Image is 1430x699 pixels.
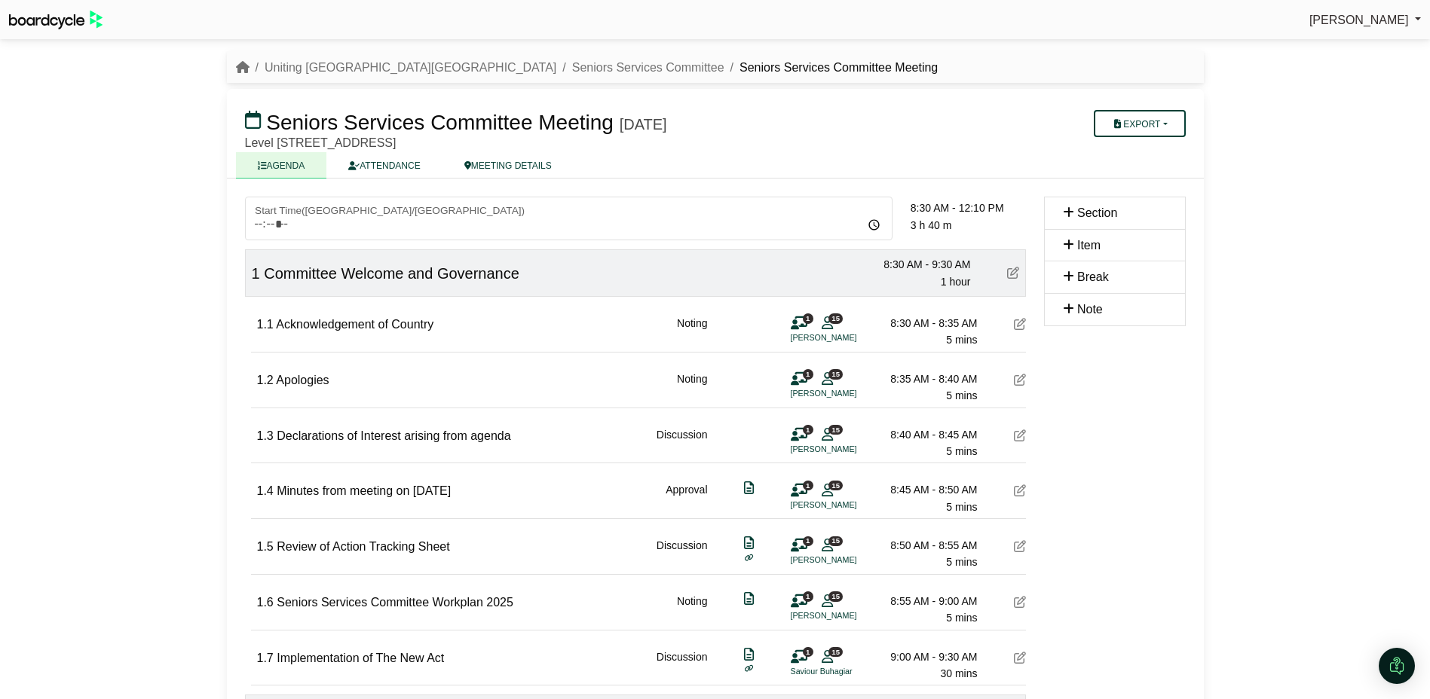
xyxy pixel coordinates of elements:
div: 9:00 AM - 9:30 AM [872,649,978,665]
div: 8:30 AM - 9:30 AM [865,256,971,273]
a: AGENDA [236,152,327,179]
span: 1.1 [257,318,274,331]
li: [PERSON_NAME] [791,443,904,456]
span: 1.5 [257,540,274,553]
span: 1 hour [941,276,971,288]
span: 1.6 [257,596,274,609]
div: 8:45 AM - 8:50 AM [872,481,978,498]
span: 5 mins [946,445,977,457]
span: 5 mins [946,501,977,513]
div: 8:50 AM - 8:55 AM [872,537,978,554]
li: [PERSON_NAME] [791,554,904,566]
li: Seniors Services Committee Meeting [724,58,939,78]
span: Level [STREET_ADDRESS] [245,136,397,149]
div: Noting [677,371,707,404]
div: Discussion [657,649,708,682]
span: 1 [803,591,813,601]
div: 8:30 AM - 12:10 PM [911,200,1026,216]
span: Break [1077,270,1109,283]
span: 15 [828,591,843,601]
span: 1 [803,536,813,546]
div: [DATE] [620,115,667,133]
a: Uniting [GEOGRAPHIC_DATA][GEOGRAPHIC_DATA] [265,61,556,74]
span: Seniors Services Committee Meeting [266,111,614,134]
li: Saviour Buhagiar [791,665,904,678]
span: 15 [828,369,843,379]
span: 1 [252,265,260,282]
span: 30 mins [940,667,977,679]
span: 1.7 [257,652,274,664]
a: ATTENDANCE [326,152,442,179]
span: 1 [803,425,813,435]
span: 5 mins [946,334,977,346]
a: Seniors Services Committee [572,61,724,74]
span: 5 mins [946,389,977,401]
img: BoardcycleBlackGreen-aaafeed430059cb809a45853b8cf6d952af9d84e6e89e1f1685b34bfd5cb7d64.svg [9,11,103,29]
div: Discussion [657,537,708,571]
li: [PERSON_NAME] [791,499,904,511]
span: Review of Action Tracking Sheet [277,540,449,553]
span: 15 [828,425,843,435]
span: 1.4 [257,484,274,497]
button: Export [1094,110,1185,137]
span: Section [1077,206,1117,219]
div: Noting [677,593,707,627]
div: Open Intercom Messenger [1379,648,1415,684]
span: 15 [828,481,843,490]
div: Noting [677,315,707,349]
a: MEETING DETAILS [442,152,574,179]
span: Declarations of Interest arising from agenda [277,429,510,442]
span: [PERSON_NAME] [1309,14,1409,26]
span: 15 [828,313,843,323]
li: [PERSON_NAME] [791,387,904,400]
li: [PERSON_NAME] [791,609,904,622]
div: Approval [666,481,707,515]
span: Committee Welcome and Governance [264,265,519,282]
span: Acknowledgement of Country [276,318,433,331]
div: 8:55 AM - 9:00 AM [872,593,978,609]
span: 1 [803,481,813,490]
span: 1 [803,369,813,379]
div: Discussion [657,426,708,460]
span: 1.3 [257,429,274,442]
span: 3 h 40 m [911,219,951,231]
span: 1 [803,313,813,323]
span: 15 [828,536,843,546]
span: Note [1077,303,1103,316]
span: 5 mins [946,612,977,624]
li: [PERSON_NAME] [791,331,904,344]
span: Item [1077,239,1101,252]
span: 1.2 [257,374,274,386]
span: Apologies [276,374,329,386]
span: 5 mins [946,556,977,568]
span: 15 [828,647,843,657]
div: 8:35 AM - 8:40 AM [872,371,978,387]
div: 8:30 AM - 8:35 AM [872,315,978,331]
span: Minutes from meeting on [DATE] [277,484,451,497]
nav: breadcrumb [236,58,939,78]
div: 8:40 AM - 8:45 AM [872,426,978,443]
span: Implementation of The New Act [277,652,444,664]
a: [PERSON_NAME] [1309,11,1421,30]
span: Seniors Services Committee Workplan 2025 [277,596,513,609]
span: 1 [803,647,813,657]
